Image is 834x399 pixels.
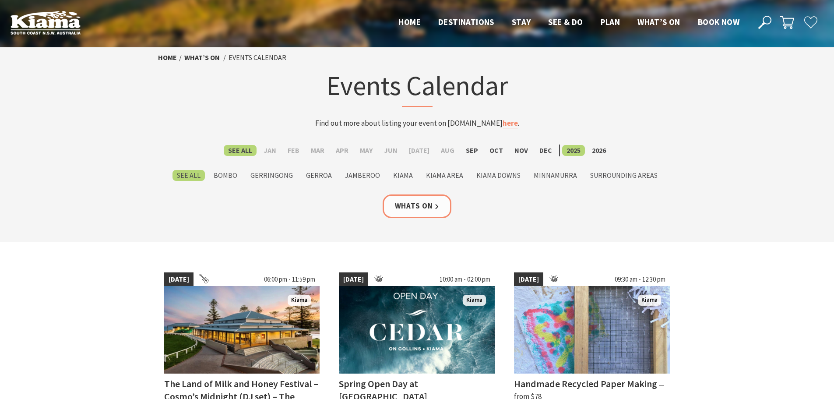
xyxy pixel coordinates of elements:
[698,17,739,27] span: Book now
[529,170,581,181] label: Minnamurra
[510,145,532,156] label: Nov
[172,170,205,181] label: See All
[548,17,583,27] span: See & Do
[11,11,81,35] img: Kiama Logo
[588,145,610,156] label: 2026
[485,145,507,156] label: Oct
[438,17,494,27] span: Destinations
[503,118,518,128] a: here
[637,17,680,27] span: What’s On
[355,145,377,156] label: May
[341,170,384,181] label: Jamberoo
[610,272,670,286] span: 09:30 am - 12:30 pm
[184,53,220,62] a: What’s On
[339,272,368,286] span: [DATE]
[461,145,482,156] label: Sep
[302,170,336,181] label: Gerroa
[512,17,531,27] span: Stay
[164,286,320,374] img: Land of Milk an Honey Festival
[246,170,297,181] label: Gerringong
[514,378,657,390] h4: Handmade Recycled Paper Making
[229,52,286,64] li: Events Calendar
[209,170,242,181] label: Bombo
[514,272,543,286] span: [DATE]
[224,145,257,156] label: See All
[389,170,417,181] label: Kiama
[472,170,525,181] label: Kiama Downs
[436,145,459,156] label: Aug
[306,145,329,156] label: Mar
[405,145,434,156] label: [DATE]
[383,194,452,218] a: Whats On
[586,170,662,181] label: Surrounding Areas
[435,272,495,286] span: 10:00 am - 02:00 pm
[601,17,620,27] span: Plan
[562,145,585,156] label: 2025
[514,286,670,374] img: Handmade Paper
[463,295,486,306] span: Kiama
[638,295,661,306] span: Kiama
[164,272,194,286] span: [DATE]
[246,117,589,129] p: Find out more about listing your event on [DOMAIN_NAME] .
[380,145,402,156] label: Jun
[390,15,748,30] nav: Main Menu
[158,53,177,62] a: Home
[246,68,589,107] h1: Events Calendar
[283,145,304,156] label: Feb
[288,295,311,306] span: Kiama
[260,272,320,286] span: 06:00 pm - 11:59 pm
[398,17,421,27] span: Home
[535,145,556,156] label: Dec
[259,145,281,156] label: Jan
[422,170,468,181] label: Kiama Area
[331,145,353,156] label: Apr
